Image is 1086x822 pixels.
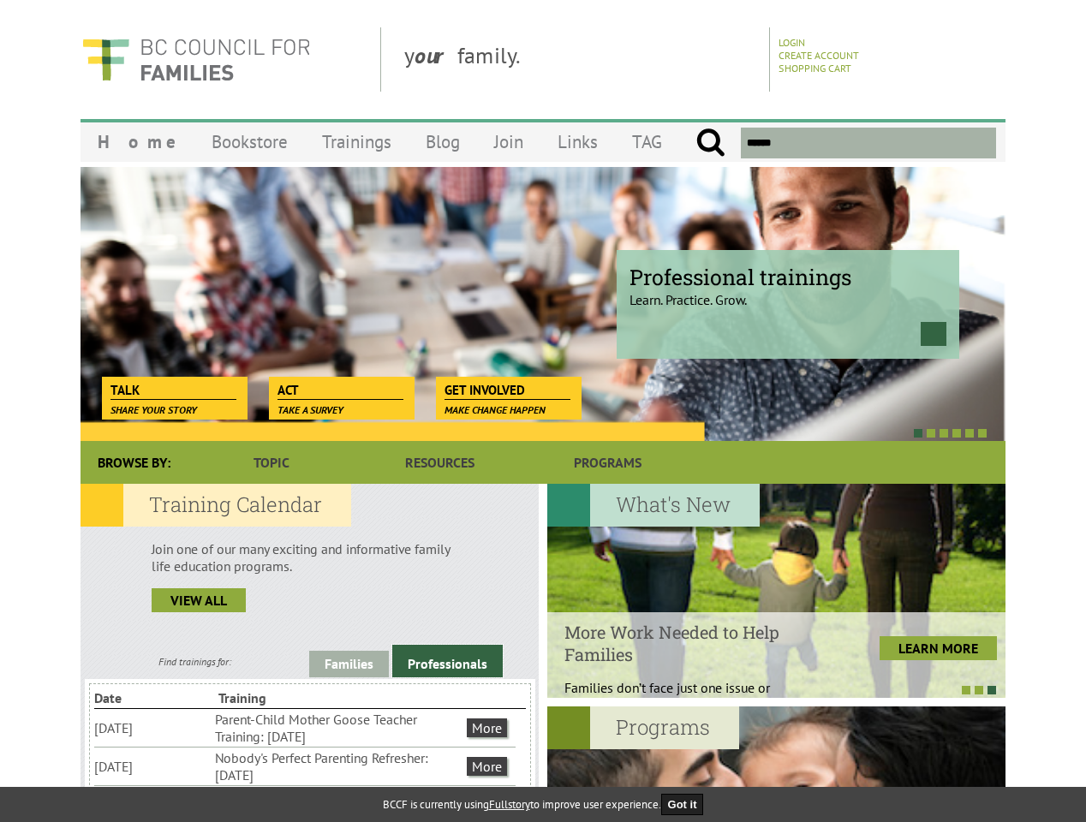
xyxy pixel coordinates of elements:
li: Date [94,688,215,708]
a: Programs [524,441,692,484]
a: Get Involved Make change happen [436,377,579,401]
li: Nobody's Perfect Parenting Refresher: [DATE] [215,748,463,785]
a: LEARN MORE [880,636,997,660]
a: Resources [355,441,523,484]
a: Talk Share your story [102,377,245,401]
img: BC Council for FAMILIES [81,27,312,92]
div: Browse By: [81,441,188,484]
li: [DATE] [94,718,212,738]
strong: our [415,41,457,69]
a: Links [540,122,615,162]
a: More [467,718,507,737]
span: Take a survey [277,403,343,416]
li: Parent-Child Mother Goose Teacher Training: [DATE] [215,709,463,747]
a: TAG [615,122,679,162]
a: Blog [409,122,477,162]
span: Act [277,381,403,400]
a: Join [477,122,540,162]
a: Login [779,36,805,49]
h4: More Work Needed to Help Families [564,621,820,665]
p: Join one of our many exciting and informative family life education programs. [152,540,468,575]
span: Share your story [110,403,197,416]
li: Training [218,688,339,708]
a: More [467,757,507,776]
span: Make change happen [445,403,546,416]
button: Got it [661,794,704,815]
li: [DATE] [94,756,212,777]
span: Get Involved [445,381,570,400]
a: Create Account [779,49,859,62]
div: y family. [391,27,770,92]
a: Shopping Cart [779,62,851,74]
a: Bookstore [194,122,305,162]
a: view all [152,588,246,612]
span: Talk [110,381,236,400]
a: Act Take a survey [269,377,412,401]
a: Professionals [392,645,503,677]
h2: What's New [547,484,760,527]
h2: Training Calendar [81,484,351,527]
h2: Programs [547,706,739,749]
input: Submit [695,128,725,158]
p: Families don’t face just one issue or problem;... [564,679,820,713]
div: Find trainings for: [81,655,309,668]
a: Trainings [305,122,409,162]
a: Families [309,651,389,677]
a: Fullstory [489,797,530,812]
a: Topic [188,441,355,484]
p: Learn. Practice. Grow. [630,277,946,308]
span: Professional trainings [630,263,946,291]
a: Home [81,122,194,162]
